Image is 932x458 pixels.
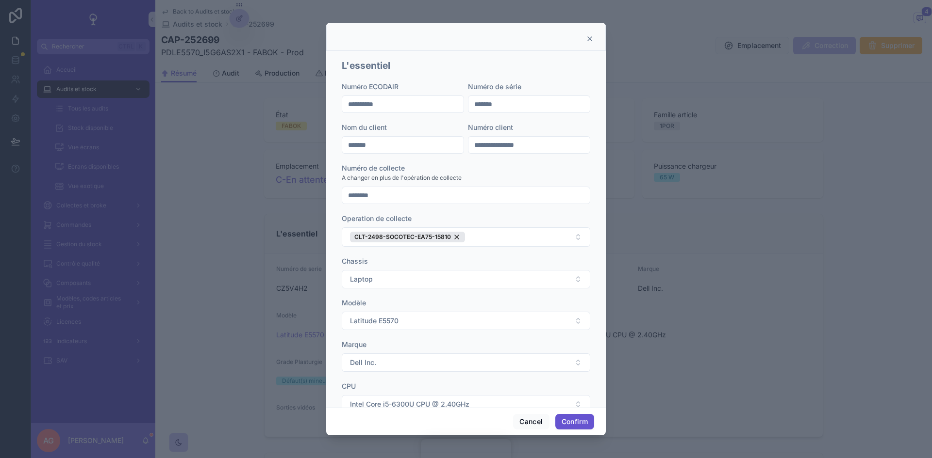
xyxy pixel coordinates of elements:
[342,123,387,131] span: Nom du client
[342,227,590,247] button: Select Button
[468,123,513,131] span: Numéro client
[342,257,368,265] span: Chassis
[342,382,356,390] span: CPU
[350,399,469,409] span: Intel Core i5-6300U CPU @ 2.40GHz
[350,274,373,284] span: Laptop
[342,214,412,222] span: Operation de collecte
[342,353,590,372] button: Select Button
[342,82,399,91] span: Numéro ECODAIR
[350,232,465,242] button: Unselect 1502
[342,270,590,288] button: Select Button
[350,316,399,326] span: Latitude E5570
[342,312,590,330] button: Select Button
[350,358,376,367] span: Dell Inc.
[468,82,521,91] span: Numéro de série
[342,174,462,182] span: A changer en plus de l'opération de collecte
[342,340,366,348] span: Marque
[342,395,590,413] button: Select Button
[342,59,390,72] h1: L'essentiel
[513,414,549,429] button: Cancel
[354,233,451,241] span: CLT-2498-SOCOTEC-EA75-15810
[342,164,405,172] span: Numéro de collecte
[555,414,594,429] button: Confirm
[342,299,366,307] span: Modèle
